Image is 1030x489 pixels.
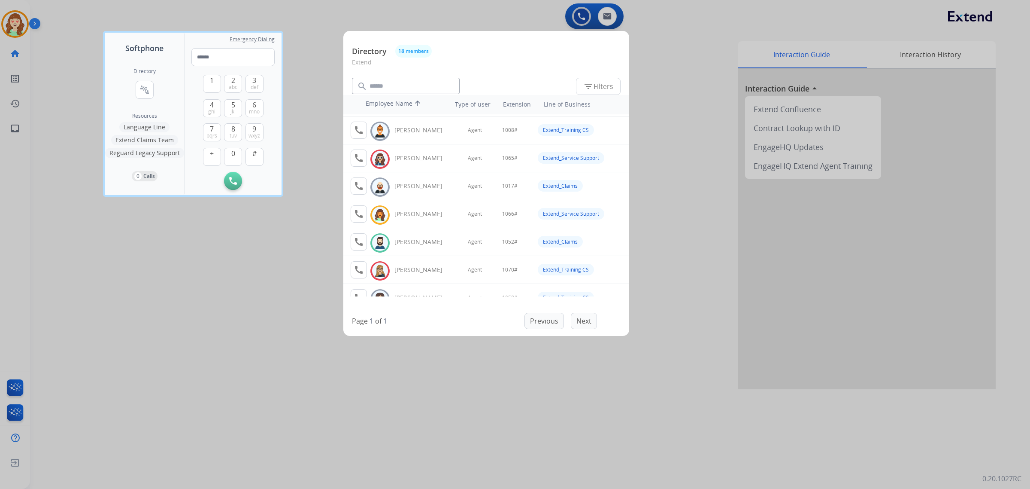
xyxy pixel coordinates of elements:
button: Extend Claims Team [111,135,178,145]
span: 1052# [502,238,518,245]
span: wxyz [248,132,260,139]
button: 2abc [224,75,242,93]
div: [PERSON_NAME] [394,266,452,274]
mat-icon: filter_list [583,81,594,92]
button: 8tuv [224,123,242,141]
span: Agent [468,266,482,273]
th: Extension [499,96,535,113]
mat-icon: call [354,237,364,247]
div: [PERSON_NAME] [394,126,452,134]
button: 4ghi [203,99,221,117]
span: mno [249,108,260,115]
p: Directory [352,46,387,57]
mat-icon: connect_without_contact [139,85,150,95]
button: # [245,148,264,166]
span: 4 [210,100,214,110]
span: Emergency Dialing [230,36,275,43]
span: tuv [230,132,237,139]
span: + [210,148,214,159]
h2: Directory [133,68,156,75]
div: [PERSON_NAME] [394,293,452,302]
span: 1017# [502,183,518,189]
span: Agent [468,238,482,245]
span: 1 [210,75,214,86]
button: 1 [203,75,221,93]
button: Filters [576,78,621,95]
p: 0.20.1027RC [982,474,1021,484]
img: avatar [374,292,386,306]
span: 0 [231,148,235,159]
mat-icon: call [354,293,364,303]
span: Agent [468,183,482,189]
span: 1066# [502,211,518,217]
button: Reguard Legacy Support [105,148,184,158]
mat-icon: call [354,153,364,163]
span: # [252,148,257,159]
div: [PERSON_NAME] [394,238,452,246]
img: avatar [374,180,386,194]
button: 3def [245,75,264,93]
span: 3 [252,75,256,86]
button: + [203,148,221,166]
span: 1058# [502,294,518,301]
img: avatar [374,208,386,222]
div: [PERSON_NAME] [394,182,452,190]
mat-icon: arrow_upward [412,99,423,110]
p: 0 [134,172,142,180]
th: Employee Name [361,95,439,114]
span: Resources [132,113,157,119]
mat-icon: call [354,181,364,191]
span: 1065# [502,155,518,162]
div: Extend_Service Support [538,208,604,220]
div: Extend_Service Support [538,152,604,164]
div: [PERSON_NAME] [394,154,452,162]
span: Agent [468,155,482,162]
button: 0 [224,148,242,166]
div: Extend_Claims [538,236,583,248]
span: 2 [231,75,235,86]
button: 7pqrs [203,123,221,141]
p: Extend [352,58,621,73]
p: Calls [143,172,155,180]
button: 5jkl [224,99,242,117]
img: avatar [374,125,386,138]
button: 0Calls [132,171,158,181]
span: 6 [252,100,256,110]
span: Agent [468,294,482,301]
span: 1070# [502,266,518,273]
span: Agent [468,127,482,134]
p: Page [352,316,368,326]
img: avatar [374,236,386,250]
span: ghi [208,108,215,115]
div: Extend_Training CS [538,264,594,275]
th: Line of Business [539,96,625,113]
img: avatar [374,153,386,166]
span: pqrs [206,132,217,139]
button: Language Line [119,122,170,132]
span: 7 [210,124,214,134]
span: Filters [583,81,613,92]
div: Extend_Training CS [538,124,594,136]
img: avatar [374,264,386,278]
div: Extend_Training CS [538,292,594,303]
th: Type of user [443,96,495,113]
mat-icon: call [354,125,364,135]
div: Extend_Claims [538,180,583,192]
span: 5 [231,100,235,110]
span: Softphone [125,42,164,54]
span: def [251,84,258,91]
span: 8 [231,124,235,134]
button: 9wxyz [245,123,264,141]
img: call-button [229,177,237,185]
span: 9 [252,124,256,134]
button: 6mno [245,99,264,117]
div: [PERSON_NAME] [394,210,452,218]
span: 1008# [502,127,518,134]
span: Agent [468,211,482,217]
span: abc [229,84,237,91]
p: of [375,316,382,326]
button: 18 members [395,45,432,58]
mat-icon: search [357,81,367,92]
mat-icon: call [354,209,364,219]
mat-icon: call [354,265,364,275]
